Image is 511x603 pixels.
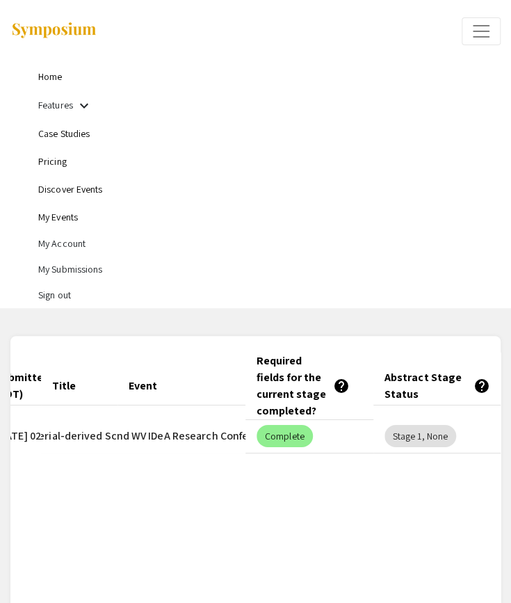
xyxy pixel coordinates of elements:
div: Required fields for the current stage completed? [257,353,350,419]
div: Title [52,378,76,394]
a: Features [38,99,73,111]
div: Event [129,378,170,394]
mat-cell: [PERSON_NAME] and WV IDeA Research Conference [117,420,245,453]
iframe: Chat [10,540,59,593]
div: Event [129,378,157,394]
li: My Account [38,231,501,257]
div: Required fields for the current stage completed?help [257,353,362,419]
li: Sign out [38,282,501,308]
img: Symposium by ForagerOne [10,22,97,40]
mat-icon: help [473,378,489,394]
a: Home [38,70,62,83]
mat-header-cell: Abstract Stage Status [373,367,501,405]
mat-chip: Stage 1, None [384,425,456,447]
a: Pricing [38,155,67,168]
mat-icon: help [333,378,350,394]
mat-chip: Complete [257,425,313,447]
li: My Submissions [38,257,501,282]
mat-icon: Expand Features list [76,97,92,114]
button: Expand or Collapse Menu [462,17,501,45]
a: Case Studies [38,127,90,140]
div: Title [52,378,88,394]
a: My Events [38,211,78,223]
a: Discover Events [38,183,103,195]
